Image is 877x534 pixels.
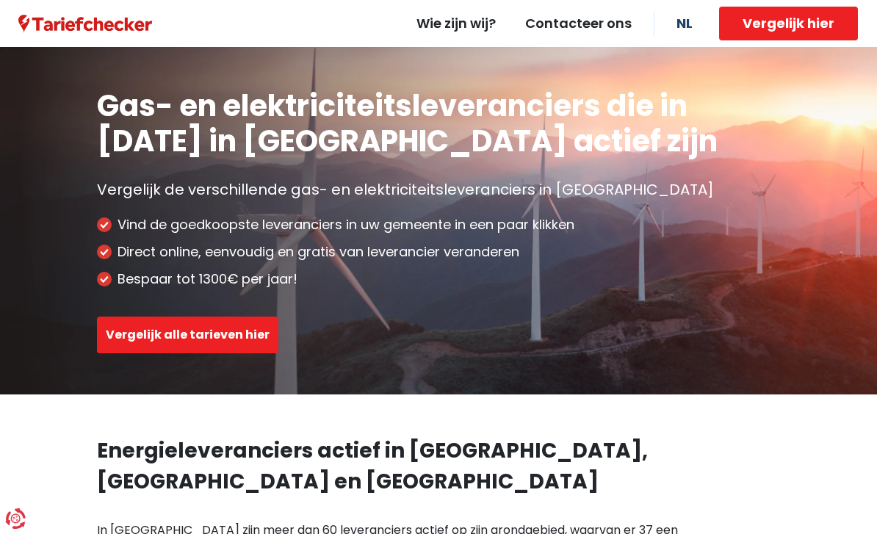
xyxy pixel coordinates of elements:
h1: Gas- en elektriciteitsleveranciers die in [DATE] in [GEOGRAPHIC_DATA] actief zijn [97,88,780,159]
p: Vergelijk de verschillende gas- en elektriciteitsleveranciers in [GEOGRAPHIC_DATA] [97,181,780,198]
li: Bespaar tot 1300€ per jaar! [97,271,780,287]
img: Tariefchecker logo [18,15,152,33]
button: Vergelijk alle tarieven hier [97,317,278,353]
li: Vind de goedkoopste leveranciers in uw gemeente in een paar klikken [97,217,780,233]
h2: Energieleveranciers actief in [GEOGRAPHIC_DATA], [GEOGRAPHIC_DATA] en [GEOGRAPHIC_DATA] [97,436,780,497]
li: Direct online, eenvoudig en gratis van leverancier veranderen [97,244,780,260]
a: Tariefchecker [18,14,152,33]
button: Vergelijk hier [719,7,858,40]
